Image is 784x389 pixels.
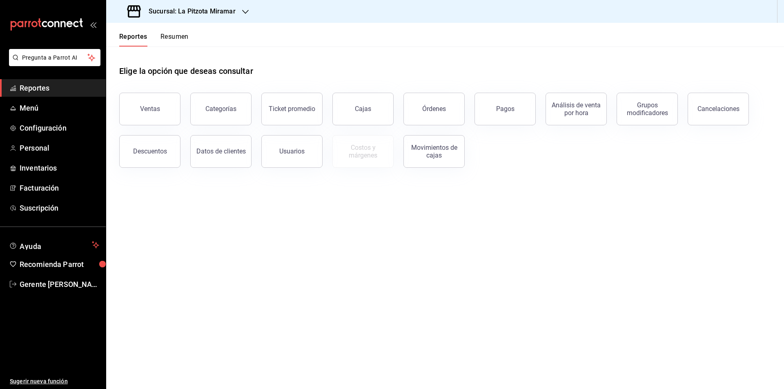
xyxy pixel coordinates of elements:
button: Reportes [119,33,147,47]
button: Categorías [190,93,252,125]
button: Análisis de venta por hora [546,93,607,125]
div: Pagos [496,105,514,113]
span: Inventarios [20,162,99,173]
div: Grupos modificadores [622,101,673,117]
div: Cajas [355,105,371,113]
button: open_drawer_menu [90,21,96,28]
button: Grupos modificadores [617,93,678,125]
div: Cancelaciones [697,105,739,113]
button: Resumen [160,33,189,47]
button: Pregunta a Parrot AI [9,49,100,66]
button: Pagos [474,93,536,125]
div: Costos y márgenes [338,144,388,159]
span: Ayuda [20,240,89,250]
span: Gerente [PERSON_NAME] [20,279,99,290]
span: Sugerir nueva función [10,377,99,386]
span: Personal [20,142,99,153]
h1: Elige la opción que deseas consultar [119,65,253,77]
span: Facturación [20,182,99,193]
div: Análisis de venta por hora [551,101,601,117]
button: Cancelaciones [688,93,749,125]
div: Órdenes [422,105,446,113]
button: Órdenes [403,93,465,125]
span: Reportes [20,82,99,93]
button: Contrata inventarios para ver este reporte [332,135,394,168]
button: Cajas [332,93,394,125]
span: Menú [20,102,99,113]
div: Movimientos de cajas [409,144,459,159]
a: Pregunta a Parrot AI [6,59,100,68]
div: navigation tabs [119,33,189,47]
div: Categorías [205,105,236,113]
span: Pregunta a Parrot AI [22,53,88,62]
div: Datos de clientes [196,147,246,155]
div: Ticket promedio [269,105,315,113]
span: Suscripción [20,202,99,213]
div: Descuentos [133,147,167,155]
button: Ventas [119,93,180,125]
button: Movimientos de cajas [403,135,465,168]
span: Configuración [20,122,99,133]
button: Ticket promedio [261,93,323,125]
span: Recomienda Parrot [20,259,99,270]
button: Descuentos [119,135,180,168]
div: Usuarios [279,147,305,155]
div: Ventas [140,105,160,113]
h3: Sucursal: La Pitzota Miramar [142,7,236,16]
button: Datos de clientes [190,135,252,168]
button: Usuarios [261,135,323,168]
